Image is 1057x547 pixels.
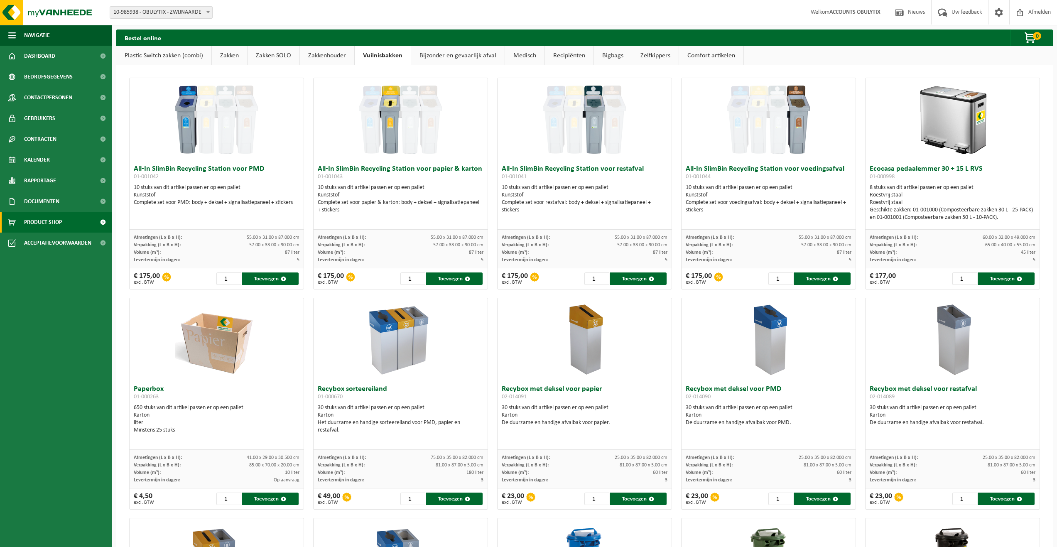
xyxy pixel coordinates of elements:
div: € 23,00 [686,493,708,505]
a: Vuilnisbakken [355,46,411,65]
img: 02-014091 [543,298,626,381]
span: 55.00 x 31.00 x 87.000 cm [799,235,851,240]
span: 55.00 x 31.00 x 87.000 cm [615,235,667,240]
div: Roestvrij staal [870,199,1035,206]
span: 87 liter [837,250,851,255]
span: 25.00 x 35.00 x 82.000 cm [983,455,1035,460]
span: 81.00 x 87.00 x 5.00 cm [988,463,1035,468]
span: 01-000263 [134,394,159,400]
span: 01-000998 [870,174,895,180]
span: Afmetingen (L x B x H): [686,455,734,460]
span: 55.00 x 31.00 x 87.000 cm [431,235,483,240]
div: 10 stuks van dit artikel passen er op een pallet [502,184,667,214]
div: Kunststof [686,191,851,199]
span: Volume (m³): [686,470,713,475]
button: Toevoegen [426,272,483,285]
h3: All-In SlimBin Recycling Station voor voedingsafval [686,165,851,182]
div: Complete set voor restafval: body + deksel + signalisatiepaneel + stickers [502,199,667,214]
span: 01-001044 [686,174,711,180]
span: 3 [1033,478,1035,483]
div: Kunststof [318,191,483,199]
div: Complete set voor voedingsafval: body + deksel + signalisatiepaneel + stickers [686,199,851,214]
span: Verpakking (L x B x H): [686,463,733,468]
button: Toevoegen [426,493,483,505]
span: Verpakking (L x B x H): [870,463,917,468]
span: 5 [849,258,851,262]
button: Toevoegen [794,493,851,505]
div: € 175,00 [318,272,344,285]
span: Afmetingen (L x B x H): [318,235,366,240]
span: 5 [481,258,483,262]
a: Zelfkippers [632,46,679,65]
div: Roestvrij staal [870,191,1035,199]
span: 5 [1033,258,1035,262]
div: De duurzame en handige afvalbak voor PMD. [686,419,851,427]
span: Verpakking (L x B x H): [870,243,917,248]
span: 81.00 x 87.00 x 5.00 cm [436,463,483,468]
div: Complete set voor papier & karton: body + deksel + signalisatiepaneel + stickers [318,199,483,214]
div: € 177,00 [870,272,896,285]
span: Volume (m³): [870,250,897,255]
span: excl. BTW [870,500,892,505]
div: € 49,00 [318,493,340,505]
span: excl. BTW [502,280,528,285]
img: 02-014090 [727,298,810,381]
button: Toevoegen [978,493,1035,505]
div: 30 stuks van dit artikel passen er op een pallet [870,404,1035,427]
span: Volume (m³): [686,250,713,255]
a: Recipiënten [545,46,593,65]
span: 10 liter [285,470,299,475]
span: Gebruikers [24,108,55,129]
span: 81.00 x 87.00 x 5.00 cm [620,463,667,468]
span: Volume (m³): [318,250,345,255]
strong: ACCOUNTS OBULYTIX [829,9,880,15]
span: excl. BTW [318,280,344,285]
button: Toevoegen [794,272,851,285]
span: Volume (m³): [502,250,529,255]
span: Bedrijfsgegevens [24,66,73,87]
span: Volume (m³): [134,470,161,475]
h3: Recybox met deksel voor restafval [870,385,1035,402]
div: Karton [318,412,483,419]
span: Product Shop [24,212,62,233]
span: Afmetingen (L x B x H): [870,455,918,460]
span: Kalender [24,150,50,170]
span: 01-001043 [318,174,343,180]
button: 0 [1010,29,1052,46]
input: 1 [584,493,609,505]
span: Levertermijn in dagen: [134,478,180,483]
span: Levertermijn in dagen: [318,258,364,262]
span: Levertermijn in dagen: [134,258,180,262]
input: 1 [952,272,977,285]
span: Acceptatievoorwaarden [24,233,91,253]
span: 02-014089 [870,394,895,400]
div: € 175,00 [134,272,160,285]
span: Levertermijn in dagen: [502,258,548,262]
span: Contactpersonen [24,87,72,108]
span: Verpakking (L x B x H): [134,243,181,248]
span: Volume (m³): [870,470,897,475]
span: 85.00 x 70.00 x 20.00 cm [249,463,299,468]
input: 1 [584,272,609,285]
span: 87 liter [285,250,299,255]
span: 57.00 x 33.00 x 90.00 cm [249,243,299,248]
img: 01-000263 [175,298,258,381]
span: 87 liter [469,250,483,255]
div: liter [134,419,299,427]
div: 30 stuks van dit artikel passen er op een pallet [502,404,667,427]
span: Verpakking (L x B x H): [318,243,365,248]
div: € 4,50 [134,493,154,505]
span: 25.00 x 35.00 x 82.000 cm [615,455,667,460]
a: Bigbags [594,46,632,65]
div: De duurzame en handige afvalbak voor papier. [502,419,667,427]
button: Toevoegen [610,493,667,505]
input: 1 [768,493,793,505]
span: excl. BTW [686,500,708,505]
input: 1 [216,493,241,505]
span: 25.00 x 35.00 x 82.000 cm [799,455,851,460]
span: Afmetingen (L x B x H): [502,235,550,240]
span: 180 liter [466,470,483,475]
div: Kunststof [502,191,667,199]
span: 57.00 x 33.00 x 90.00 cm [617,243,667,248]
div: 30 stuks van dit artikel passen er op een pallet [686,404,851,427]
